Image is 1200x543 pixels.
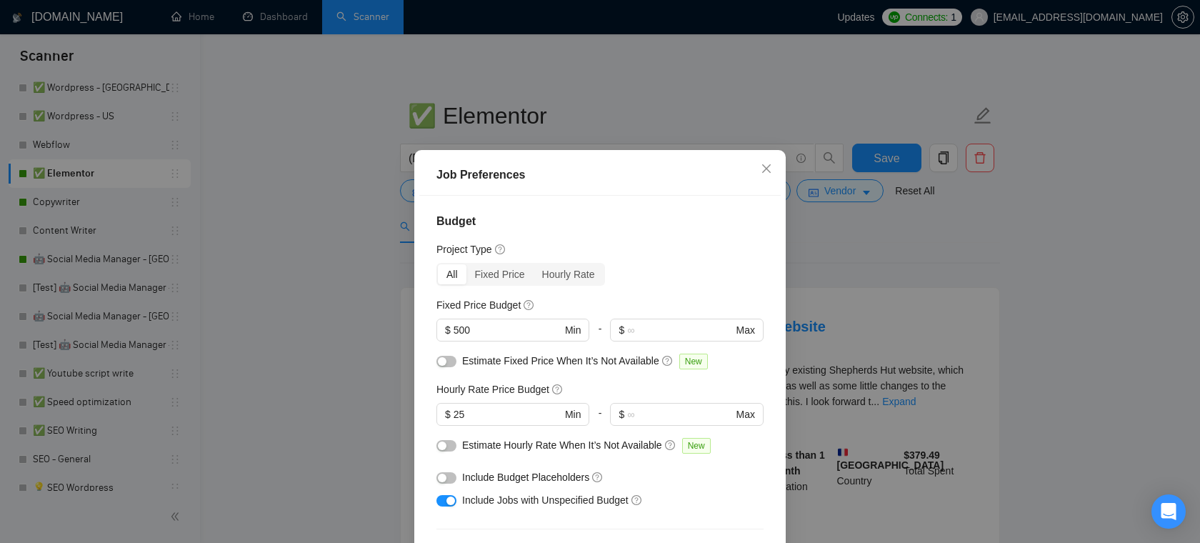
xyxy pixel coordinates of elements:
[445,407,451,422] span: $
[454,322,562,338] input: 0
[627,407,733,422] input: ∞
[436,297,521,313] h5: Fixed Price Budget
[436,241,492,257] h5: Project Type
[662,354,674,366] span: question-circle
[747,150,786,189] button: Close
[565,322,581,338] span: Min
[436,382,549,397] h5: Hourly Rate Price Budget
[619,407,624,422] span: $
[682,438,711,454] span: New
[436,166,764,184] div: Job Preferences
[466,264,534,284] div: Fixed Price
[495,243,506,254] span: question-circle
[736,322,755,338] span: Max
[462,472,589,483] span: Include Budget Placeholders
[534,264,604,284] div: Hourly Rate
[761,163,772,174] span: close
[436,213,764,230] h4: Budget
[454,407,562,422] input: 0
[589,319,610,353] div: -
[462,355,659,367] span: Estimate Fixed Price When It’s Not Available
[665,439,676,450] span: question-circle
[552,383,564,394] span: question-circle
[524,299,535,310] span: question-circle
[445,322,451,338] span: $
[438,264,466,284] div: All
[679,354,708,369] span: New
[565,407,581,422] span: Min
[619,322,624,338] span: $
[736,407,755,422] span: Max
[462,494,629,506] span: Include Jobs with Unspecified Budget
[631,494,643,505] span: question-circle
[592,471,604,482] span: question-circle
[627,322,733,338] input: ∞
[589,403,610,437] div: -
[462,439,662,451] span: Estimate Hourly Rate When It’s Not Available
[1151,494,1186,529] div: Open Intercom Messenger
